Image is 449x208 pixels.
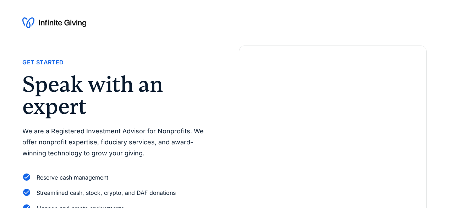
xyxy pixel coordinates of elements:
div: Reserve cash management [37,173,108,182]
h2: Speak with an expert [22,73,210,118]
div: Streamlined cash, stock, crypto, and DAF donations [37,188,176,198]
p: We are a Registered Investment Advisor for Nonprofits. We offer nonprofit expertise, fiduciary se... [22,126,210,159]
div: Get Started [22,58,64,67]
